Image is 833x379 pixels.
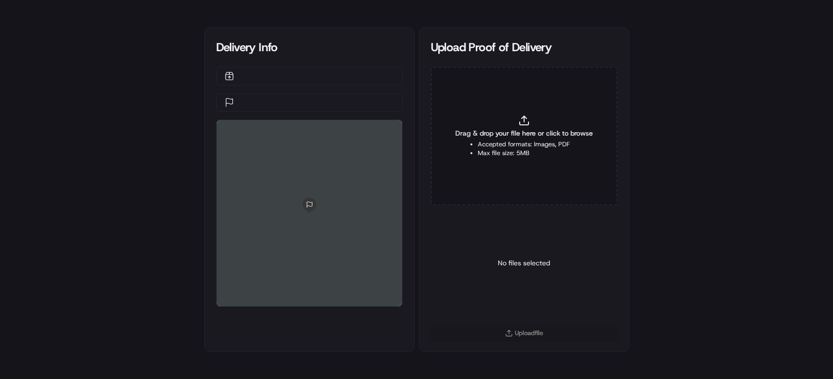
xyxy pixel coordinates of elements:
[431,40,617,55] div: Upload Proof of Delivery
[217,120,402,306] div: 0
[455,128,593,138] span: Drag & drop your file here or click to browse
[478,140,570,149] li: Accepted formats: Images, PDF
[216,40,403,55] div: Delivery Info
[478,149,570,158] li: Max file size: 5MB
[498,258,550,268] p: No files selected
